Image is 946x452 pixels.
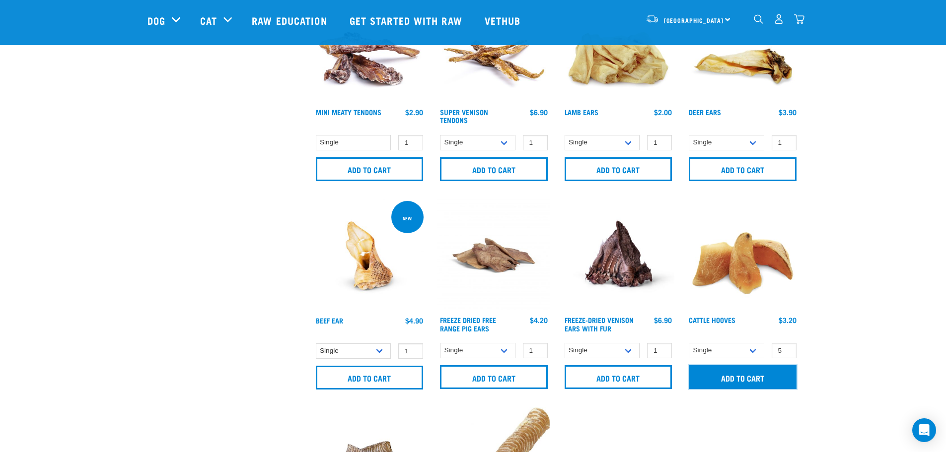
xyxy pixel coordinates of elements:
[523,343,548,358] input: 1
[754,14,763,24] img: home-icon-1@2x.png
[689,110,721,114] a: Deer Ears
[565,365,672,389] input: Add to cart
[565,110,598,114] a: Lamb Ears
[686,199,799,312] img: Pile Of Cattle Hooves Treats For Dogs
[689,365,797,389] input: Add to cart
[779,108,797,116] div: $3.90
[562,199,675,312] img: Raw Essentials Freeze Dried Deer Ears With Fur
[440,110,488,122] a: Super Venison Tendons
[647,135,672,150] input: 1
[405,317,423,324] div: $4.90
[689,318,735,322] a: Cattle Hooves
[316,110,381,114] a: Mini Meaty Tendons
[242,0,339,40] a: Raw Education
[398,135,423,150] input: 1
[200,13,217,28] a: Cat
[147,13,165,28] a: Dog
[530,108,548,116] div: $6.90
[313,199,426,312] img: Beef ear
[316,319,343,322] a: Beef Ear
[664,18,724,22] span: [GEOGRAPHIC_DATA]
[772,343,797,358] input: 1
[654,316,672,324] div: $6.90
[565,318,634,329] a: Freeze-Dried Venison Ears with Fur
[779,316,797,324] div: $3.20
[647,343,672,358] input: 1
[437,199,550,312] img: Pigs Ears
[774,14,784,24] img: user.png
[794,14,804,24] img: home-icon@2x.png
[646,14,659,23] img: van-moving.png
[565,157,672,181] input: Add to cart
[398,343,423,359] input: 1
[530,316,548,324] div: $4.20
[340,0,475,40] a: Get started with Raw
[316,157,424,181] input: Add to cart
[654,108,672,116] div: $2.00
[440,318,496,329] a: Freeze Dried Free Range Pig Ears
[398,211,417,226] div: new!
[772,135,797,150] input: 1
[440,365,548,389] input: Add to cart
[475,0,533,40] a: Vethub
[523,135,548,150] input: 1
[440,157,548,181] input: Add to cart
[689,157,797,181] input: Add to cart
[912,418,936,442] div: Open Intercom Messenger
[405,108,423,116] div: $2.90
[316,366,424,389] input: Add to cart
